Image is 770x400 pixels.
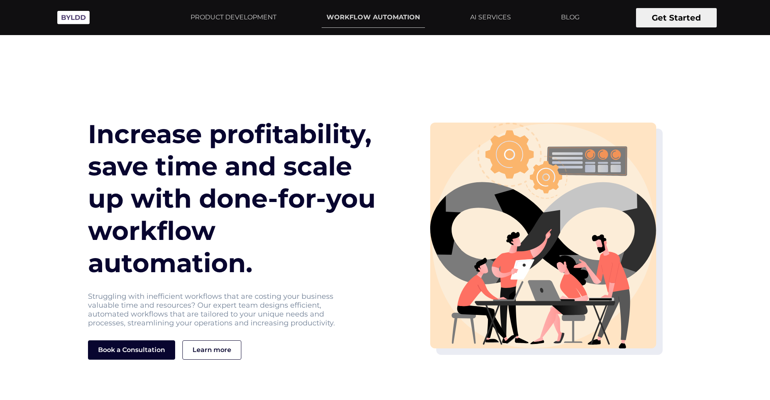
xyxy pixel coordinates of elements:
[322,7,425,28] a: WORKFLOW AUTOMATION
[53,6,94,29] img: Byldd - Product Development Company
[636,8,717,27] button: Get Started
[186,7,281,27] a: PRODUCT DEVELOPMENT
[88,292,355,327] p: Struggling with inefficient workflows that are costing your business valuable time and resources?...
[556,7,584,27] a: BLOG
[88,340,175,360] button: Book a Consultation
[182,340,241,360] a: Learn more
[430,123,656,348] img: heroimg-svg
[88,118,385,279] h1: Increase profitability, save time and scale up with done-for-you workflow automation.
[465,7,516,27] a: AI SERVICES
